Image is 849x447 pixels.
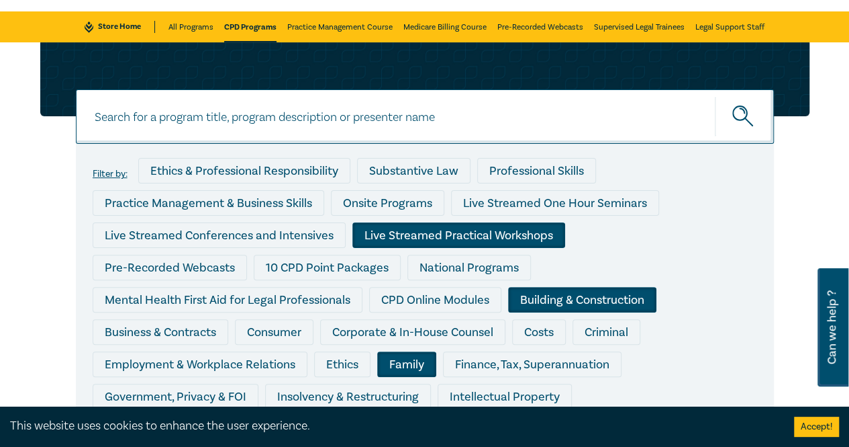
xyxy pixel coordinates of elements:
[138,158,350,184] div: Ethics & Professional Responsibility
[826,276,838,378] span: Can we help ?
[497,11,583,42] a: Pre-Recorded Webcasts
[794,417,839,437] button: Accept cookies
[320,319,505,345] div: Corporate & In-House Counsel
[331,190,444,216] div: Onsite Programs
[93,169,128,179] label: Filter by:
[352,222,565,248] div: Live Streamed Practical Workshops
[451,190,659,216] div: Live Streamed One Hour Seminars
[10,417,774,435] div: This website uses cookies to enhance the user experience.
[93,255,247,280] div: Pre-Recorded Webcasts
[287,11,393,42] a: Practice Management Course
[508,287,656,313] div: Building & Construction
[695,11,764,42] a: Legal Support Staff
[235,319,313,345] div: Consumer
[357,158,470,184] div: Substantive Law
[93,287,362,313] div: Mental Health First Aid for Legal Professionals
[438,384,572,409] div: Intellectual Property
[85,21,155,33] a: Store Home
[314,352,370,377] div: Ethics
[93,319,228,345] div: Business & Contracts
[594,11,685,42] a: Supervised Legal Trainees
[477,158,596,184] div: Professional Skills
[407,255,531,280] div: National Programs
[369,287,501,313] div: CPD Online Modules
[572,319,640,345] div: Criminal
[93,222,346,248] div: Live Streamed Conferences and Intensives
[265,384,431,409] div: Insolvency & Restructuring
[443,352,621,377] div: Finance, Tax, Superannuation
[512,319,566,345] div: Costs
[168,11,213,42] a: All Programs
[93,384,258,409] div: Government, Privacy & FOI
[76,89,774,144] input: Search for a program title, program description or presenter name
[93,190,324,216] div: Practice Management & Business Skills
[254,255,401,280] div: 10 CPD Point Packages
[224,11,277,42] a: CPD Programs
[377,352,436,377] div: Family
[403,11,487,42] a: Medicare Billing Course
[93,352,307,377] div: Employment & Workplace Relations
